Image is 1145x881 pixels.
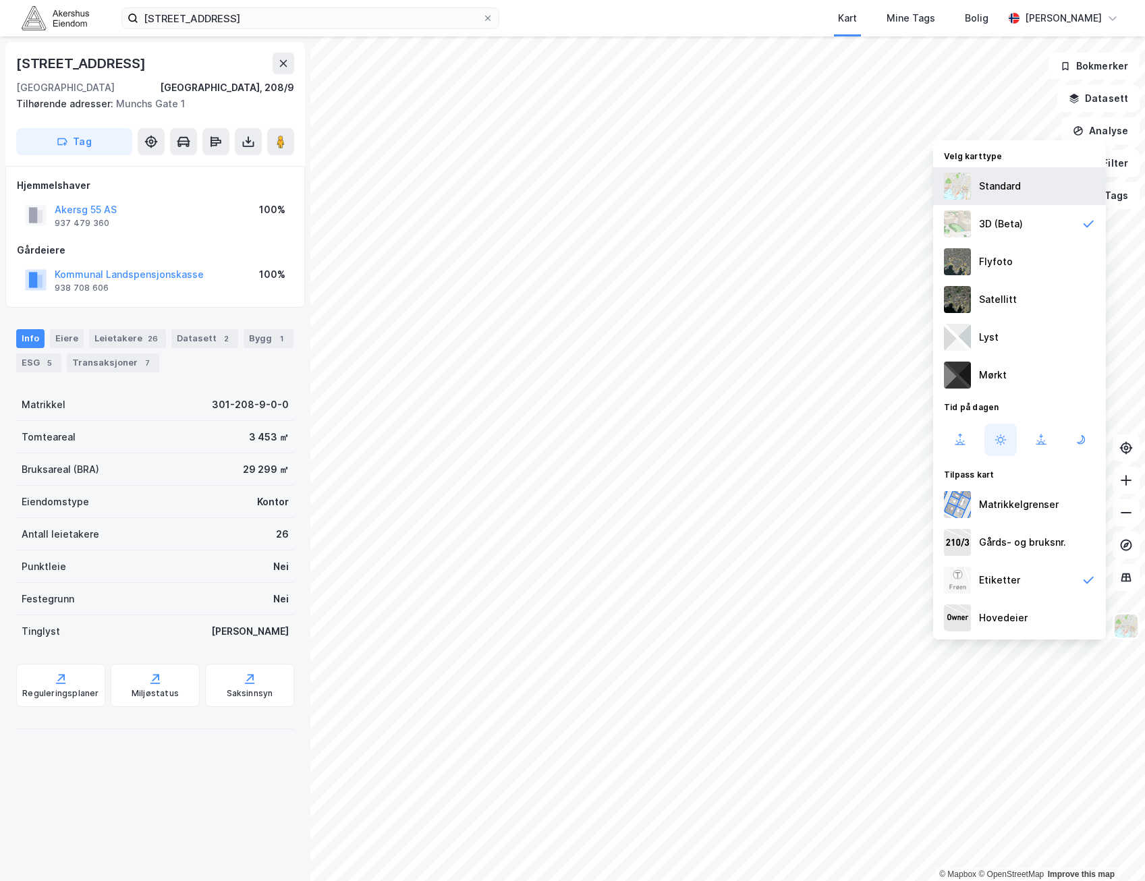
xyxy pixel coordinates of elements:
div: Tid på dagen [933,394,1106,418]
div: 26 [145,332,161,345]
img: Z [944,248,971,275]
div: Saksinnsyn [227,688,273,699]
div: Tilpass kart [933,461,1106,486]
div: Bolig [965,10,988,26]
div: Etiketter [979,572,1020,588]
div: ESG [16,353,61,372]
div: 3D (Beta) [979,216,1023,232]
div: Matrikkel [22,397,65,413]
img: Z [944,173,971,200]
div: Kontrollprogram for chat [1078,816,1145,881]
button: Tag [16,128,132,155]
div: Gårds- og bruksnr. [979,534,1066,550]
div: Punktleie [22,559,66,575]
div: Info [16,329,45,348]
div: Velg karttype [933,143,1106,167]
img: cadastreBorders.cfe08de4b5ddd52a10de.jpeg [944,491,971,518]
div: 2 [219,332,233,345]
div: Nei [273,559,289,575]
div: 1 [275,332,288,345]
div: 937 479 360 [55,218,109,229]
button: Filter [1075,150,1140,177]
div: Nei [273,591,289,607]
div: Hjemmelshaver [17,177,294,194]
div: 7 [140,356,154,370]
div: Munchs Gate 1 [16,96,283,112]
div: Hovedeier [979,610,1028,626]
div: Flyfoto [979,254,1013,270]
div: [GEOGRAPHIC_DATA] [16,80,115,96]
div: Transaksjoner [67,353,159,372]
div: Mine Tags [887,10,935,26]
div: Gårdeiere [17,242,294,258]
div: Tomteareal [22,429,76,445]
iframe: Chat Widget [1078,816,1145,881]
div: Eiendomstype [22,494,89,510]
button: Analyse [1061,117,1140,144]
div: Bygg [244,329,294,348]
div: 29 299 ㎡ [243,461,289,478]
div: Festegrunn [22,591,74,607]
button: Datasett [1057,85,1140,112]
div: 100% [259,266,285,283]
div: Antall leietakere [22,526,99,542]
div: Kart [838,10,857,26]
div: 100% [259,202,285,218]
div: Bruksareal (BRA) [22,461,99,478]
div: Matrikkelgrenser [979,496,1059,513]
div: Mørkt [979,367,1007,383]
img: akershus-eiendom-logo.9091f326c980b4bce74ccdd9f866810c.svg [22,6,89,30]
img: 9k= [944,286,971,313]
img: nCdM7BzjoCAAAAAElFTkSuQmCC [944,362,971,389]
div: [GEOGRAPHIC_DATA], 208/9 [160,80,294,96]
img: Z [944,210,971,237]
img: cadastreKeys.547ab17ec502f5a4ef2b.jpeg [944,529,971,556]
div: 301-208-9-0-0 [212,397,289,413]
div: Standard [979,178,1021,194]
button: Bokmerker [1049,53,1140,80]
div: Tinglyst [22,623,60,640]
a: OpenStreetMap [978,870,1044,879]
button: Tags [1077,182,1140,209]
div: 3 453 ㎡ [249,429,289,445]
div: [PERSON_NAME] [211,623,289,640]
div: 5 [43,356,56,370]
div: 938 708 606 [55,283,109,293]
div: Lyst [979,329,999,345]
div: Reguleringsplaner [22,688,99,699]
div: [PERSON_NAME] [1025,10,1102,26]
div: Kontor [257,494,289,510]
div: Satellitt [979,291,1017,308]
img: majorOwner.b5e170eddb5c04bfeeff.jpeg [944,604,971,631]
a: Improve this map [1048,870,1115,879]
div: Miljøstatus [132,688,179,699]
div: 26 [276,526,289,542]
a: Mapbox [939,870,976,879]
span: Tilhørende adresser: [16,98,116,109]
div: Leietakere [89,329,166,348]
img: luj3wr1y2y3+OchiMxRmMxRlscgabnMEmZ7DJGWxyBpucwSZnsMkZbHIGm5zBJmewyRlscgabnMEmZ7DJGWxyBpucwSZnsMkZ... [944,324,971,351]
div: [STREET_ADDRESS] [16,53,148,74]
img: Z [944,567,971,594]
div: Datasett [171,329,238,348]
input: Søk på adresse, matrikkel, gårdeiere, leietakere eller personer [138,8,482,28]
div: Eiere [50,329,84,348]
img: Z [1113,613,1139,639]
